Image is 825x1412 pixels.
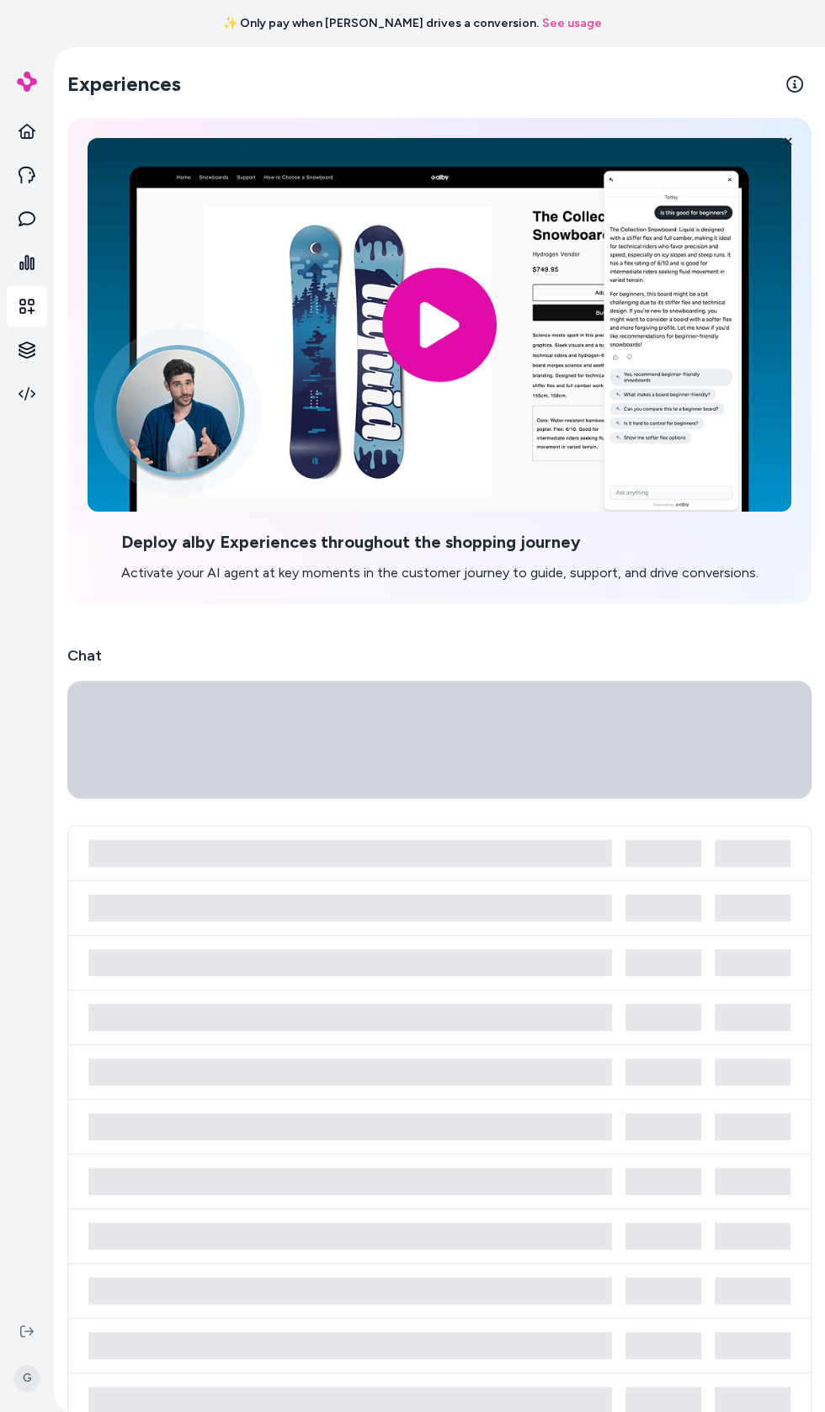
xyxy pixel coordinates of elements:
[67,644,812,667] h2: Chat
[223,15,539,32] span: ✨ Only pay when [PERSON_NAME] drives a conversion.
[13,1365,40,1392] span: G
[17,72,37,92] img: alby Logo
[121,532,758,553] h2: Deploy alby Experiences throughout the shopping journey
[542,15,602,32] a: See usage
[121,563,758,583] p: Activate your AI agent at key moments in the customer journey to guide, support, and drive conver...
[67,71,181,98] h2: Experiences
[10,1351,44,1405] button: G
